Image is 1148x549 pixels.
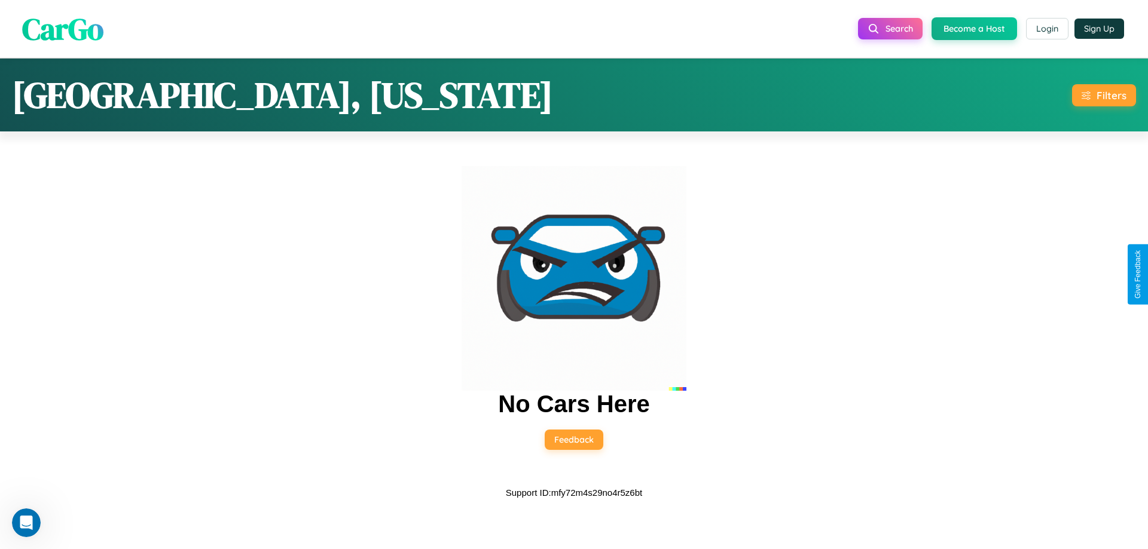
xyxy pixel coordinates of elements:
div: Filters [1097,89,1126,102]
button: Login [1026,18,1068,39]
button: Become a Host [932,17,1017,40]
div: Give Feedback [1134,250,1142,299]
img: car [462,166,686,391]
button: Sign Up [1074,19,1124,39]
button: Feedback [545,430,603,450]
iframe: Intercom live chat [12,508,41,537]
h2: No Cars Here [498,391,649,418]
h1: [GEOGRAPHIC_DATA], [US_STATE] [12,70,553,119]
button: Search [858,18,923,39]
p: Support ID: mfy72m4s29no4r5z6bt [506,484,642,501]
span: CarGo [22,8,103,49]
span: Search [886,23,913,34]
button: Filters [1072,84,1136,106]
